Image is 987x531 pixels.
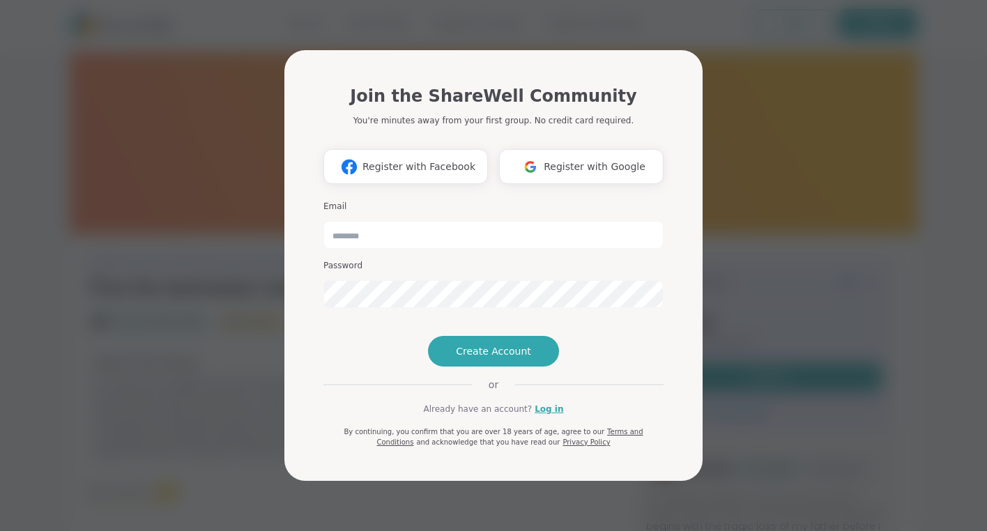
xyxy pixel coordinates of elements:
[336,154,362,180] img: ShareWell Logomark
[456,344,531,358] span: Create Account
[323,149,488,184] button: Register with Facebook
[517,154,544,180] img: ShareWell Logomark
[323,260,664,272] h3: Password
[353,114,634,127] p: You're minutes away from your first group. No credit card required.
[428,336,559,367] button: Create Account
[423,403,532,415] span: Already have an account?
[472,378,515,392] span: or
[344,428,604,436] span: By continuing, you confirm that you are over 18 years of age, agree to our
[563,438,610,446] a: Privacy Policy
[544,160,645,174] span: Register with Google
[416,438,560,446] span: and acknowledge that you have read our
[376,428,643,446] a: Terms and Conditions
[535,403,563,415] a: Log in
[350,84,636,109] h1: Join the ShareWell Community
[362,160,475,174] span: Register with Facebook
[499,149,664,184] button: Register with Google
[323,201,664,213] h3: Email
